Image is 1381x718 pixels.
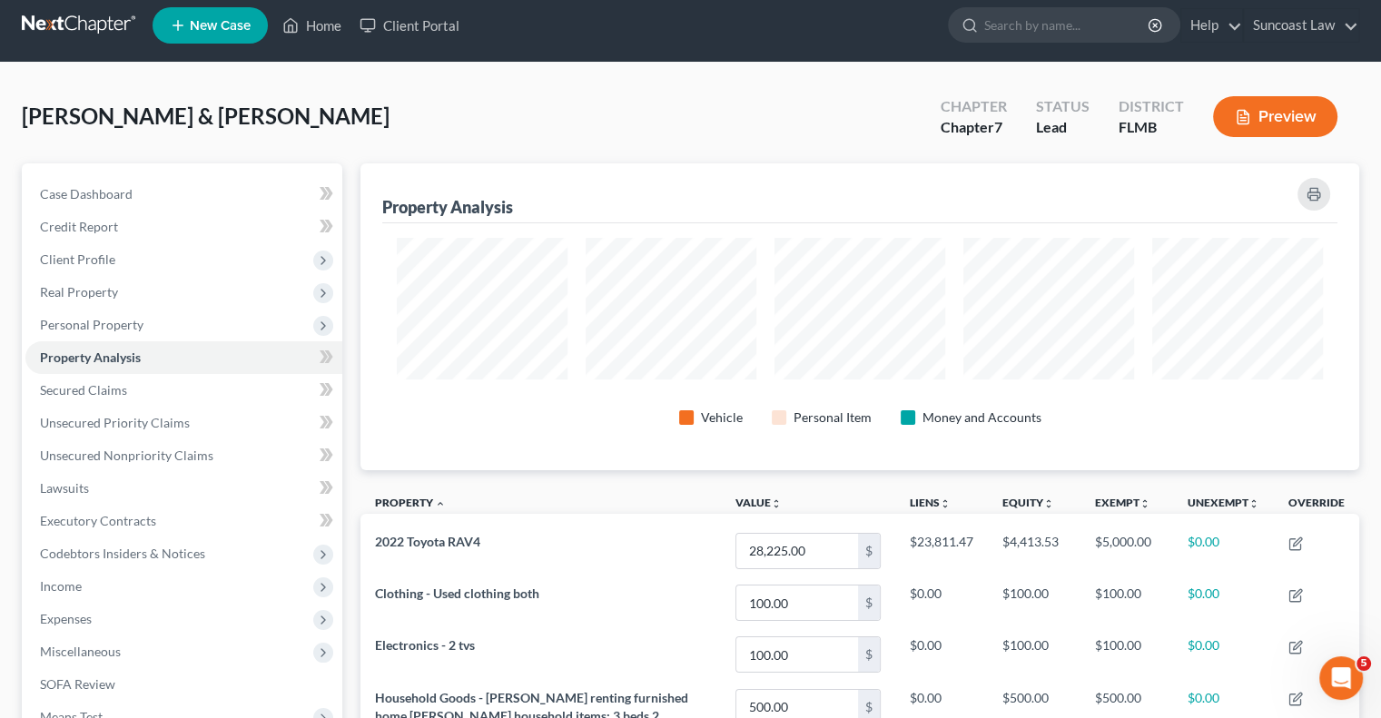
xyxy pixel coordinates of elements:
[1080,525,1173,576] td: $5,000.00
[940,498,951,509] i: unfold_more
[40,382,127,398] span: Secured Claims
[858,637,880,672] div: $
[1043,498,1054,509] i: unfold_more
[736,534,858,568] input: 0.00
[40,448,213,463] span: Unsecured Nonpriority Claims
[25,178,342,211] a: Case Dashboard
[375,534,480,549] span: 2022 Toyota RAV4
[1036,117,1090,138] div: Lead
[40,644,121,659] span: Miscellaneous
[701,408,743,427] div: Vehicle
[22,103,390,129] span: [PERSON_NAME] & [PERSON_NAME]
[895,525,988,576] td: $23,811.47
[735,496,782,509] a: Valueunfold_more
[190,19,251,33] span: New Case
[40,546,205,561] span: Codebtors Insiders & Notices
[25,374,342,407] a: Secured Claims
[40,349,141,365] span: Property Analysis
[40,284,118,300] span: Real Property
[988,525,1080,576] td: $4,413.53
[988,629,1080,681] td: $100.00
[1095,496,1150,509] a: Exemptunfold_more
[736,637,858,672] input: 0.00
[375,637,475,653] span: Electronics - 2 tvs
[858,585,880,620] div: $
[1181,9,1242,42] a: Help
[40,415,190,430] span: Unsecured Priority Claims
[40,480,89,496] span: Lawsuits
[736,585,858,620] input: 0.00
[895,629,988,681] td: $0.00
[435,498,446,509] i: expand_less
[941,117,1007,138] div: Chapter
[794,408,872,427] div: Personal Item
[40,578,82,594] span: Income
[1080,629,1173,681] td: $100.00
[1319,656,1363,700] iframe: Intercom live chat
[771,498,782,509] i: unfold_more
[984,8,1150,42] input: Search by name...
[1173,629,1274,681] td: $0.00
[1036,96,1090,117] div: Status
[1002,496,1054,509] a: Equityunfold_more
[1119,96,1184,117] div: District
[375,496,446,509] a: Property expand_less
[25,505,342,537] a: Executory Contracts
[25,211,342,243] a: Credit Report
[1244,9,1358,42] a: Suncoast Law
[40,186,133,202] span: Case Dashboard
[1139,498,1150,509] i: unfold_more
[273,9,350,42] a: Home
[941,96,1007,117] div: Chapter
[350,9,469,42] a: Client Portal
[910,496,951,509] a: Liensunfold_more
[40,251,115,267] span: Client Profile
[1173,577,1274,629] td: $0.00
[922,408,1041,427] div: Money and Accounts
[1274,485,1359,526] th: Override
[858,534,880,568] div: $
[40,219,118,234] span: Credit Report
[40,513,156,528] span: Executory Contracts
[1173,525,1274,576] td: $0.00
[375,585,539,601] span: Clothing - Used clothing both
[994,118,1002,135] span: 7
[25,407,342,439] a: Unsecured Priority Claims
[1248,498,1259,509] i: unfold_more
[25,668,342,701] a: SOFA Review
[1188,496,1259,509] a: Unexemptunfold_more
[1119,117,1184,138] div: FLMB
[382,196,513,218] div: Property Analysis
[25,341,342,374] a: Property Analysis
[1213,96,1337,137] button: Preview
[40,611,92,626] span: Expenses
[40,676,115,692] span: SOFA Review
[895,577,988,629] td: $0.00
[40,317,143,332] span: Personal Property
[1080,577,1173,629] td: $100.00
[25,439,342,472] a: Unsecured Nonpriority Claims
[1356,656,1371,671] span: 5
[25,472,342,505] a: Lawsuits
[988,577,1080,629] td: $100.00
